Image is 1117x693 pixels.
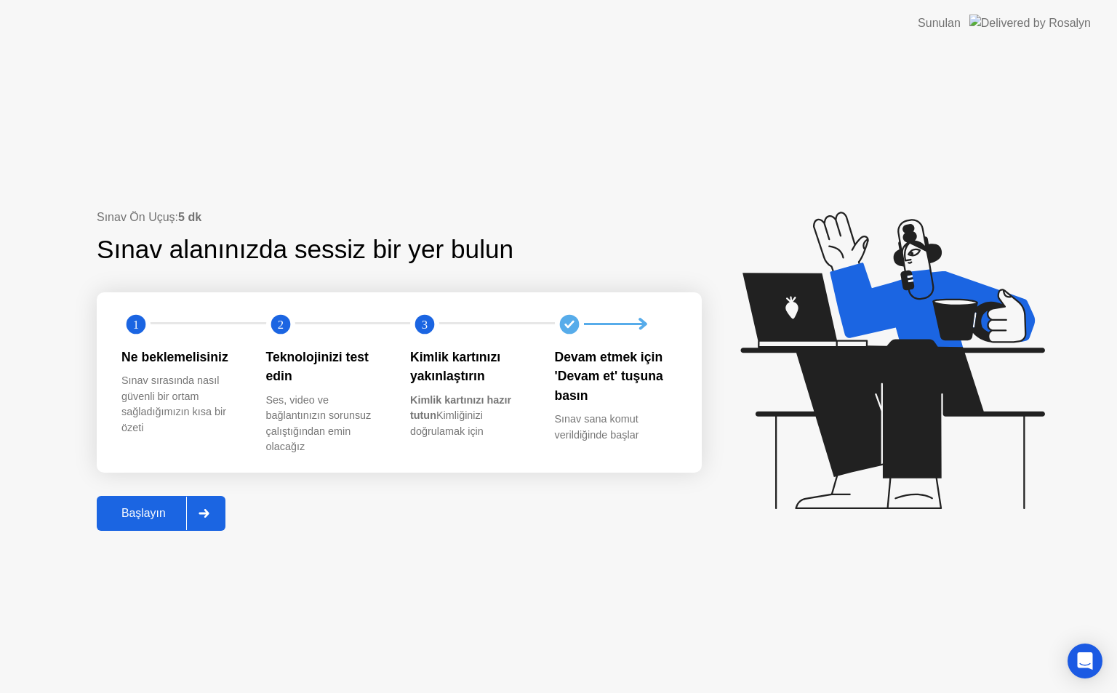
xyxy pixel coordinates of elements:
div: Sınav sırasında nasıl güvenli bir ortam sağladığımızın kısa bir özeti [121,373,243,436]
b: Kimlik kartınızı hazır tutun [410,394,511,422]
b: 5 dk [178,211,201,223]
div: Kimliğinizi doğrulamak için [410,393,532,440]
div: Teknolojinizi test edin [266,348,388,386]
button: Başlayın [97,496,225,531]
div: Sınav alanınızda sessiz bir yer bulun [97,231,609,269]
img: Delivered by Rosalyn [969,15,1091,31]
div: Ses, video ve bağlantınızın sorunsuz çalıştığından emin olacağız [266,393,388,455]
div: Sınav Ön Uçuş: [97,209,702,226]
text: 1 [133,317,139,331]
div: Sınav sana komut verildiğinde başlar [555,412,676,443]
text: 2 [277,317,283,331]
div: Kimlik kartınızı yakınlaştırın [410,348,532,386]
text: 3 [422,317,428,331]
div: Open Intercom Messenger [1068,644,1102,678]
div: Ne beklemelisiniz [121,348,243,366]
div: Sunulan [918,15,961,32]
div: Başlayın [101,507,186,520]
div: Devam etmek için 'Devam et' tuşuna basın [555,348,676,405]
